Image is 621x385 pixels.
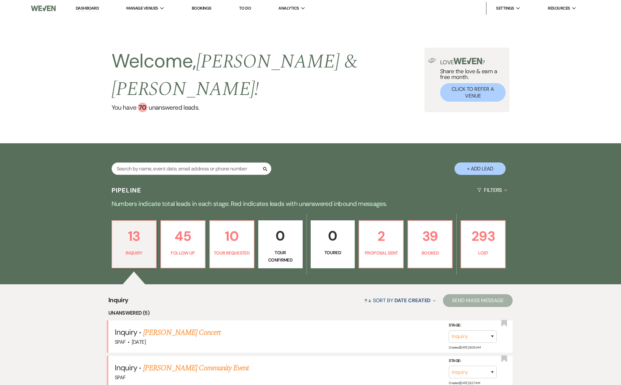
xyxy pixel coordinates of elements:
[449,381,480,385] span: Created: [DATE] 8:27 AM
[108,295,128,309] span: Inquiry
[112,162,271,175] input: Search by name, event date, email address or phone number
[214,249,250,256] p: Tour Requested
[31,2,56,15] img: Weven Logo
[363,225,399,247] p: 2
[440,83,506,102] button: Click to Refer a Venue
[315,249,351,256] p: Toured
[239,5,251,11] a: To Do
[449,345,480,350] span: Created: [DATE] 8:06 AM
[258,220,303,268] a: 0Tour Confirmed
[363,249,399,256] p: Proposal Sent
[315,225,351,247] p: 0
[278,5,299,12] span: Analytics
[465,225,501,247] p: 293
[112,220,157,268] a: 13Inquiry
[115,374,126,381] span: SPAF
[394,297,431,304] span: Date Created
[262,249,299,263] p: Tour Confirmed
[165,225,201,247] p: 45
[443,294,513,307] button: Send Mass Message
[112,103,424,112] a: You have 70 unanswered leads.
[165,249,201,256] p: Follow Up
[496,5,514,12] span: Settings
[214,225,250,247] p: 10
[160,220,206,268] a: 45Follow Up
[548,5,570,12] span: Resources
[428,58,436,63] img: loud-speaker-illustration.svg
[475,182,509,199] button: Filters
[143,327,221,338] a: [PERSON_NAME] Concert
[143,362,249,374] a: [PERSON_NAME] Community Event
[108,309,513,317] li: Unanswered (5)
[408,220,453,268] a: 39Booked
[465,249,501,256] p: Lost
[76,5,99,12] a: Dashboard
[461,220,506,268] a: 293Lost
[359,220,404,268] a: 2Proposal Sent
[192,5,212,11] a: Bookings
[454,162,506,175] button: + Add Lead
[126,5,158,12] span: Manage Venues
[115,327,137,337] span: Inquiry
[262,225,299,247] p: 0
[454,58,482,64] img: weven-logo-green.svg
[115,339,126,345] span: SPAF
[449,322,497,329] label: Stage:
[138,103,147,112] div: 70
[132,339,146,345] span: [DATE]
[311,220,355,268] a: 0Toured
[364,297,372,304] span: ↑↓
[412,225,448,247] p: 39
[116,225,152,247] p: 13
[116,249,152,256] p: Inquiry
[436,58,506,102] div: Share the love & earn a free month.
[449,357,497,365] label: Stage:
[440,58,506,65] p: Love ?
[412,249,448,256] p: Booked
[81,199,541,209] p: Numbers indicate total leads in each stage. Red indicates leads with unanswered inbound messages.
[112,47,358,104] span: [PERSON_NAME] & [PERSON_NAME] !
[115,363,137,373] span: Inquiry
[112,186,142,195] h3: Pipeline
[112,48,424,103] h2: Welcome,
[361,292,438,309] button: Sort By Date Created
[209,220,254,268] a: 10Tour Requested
